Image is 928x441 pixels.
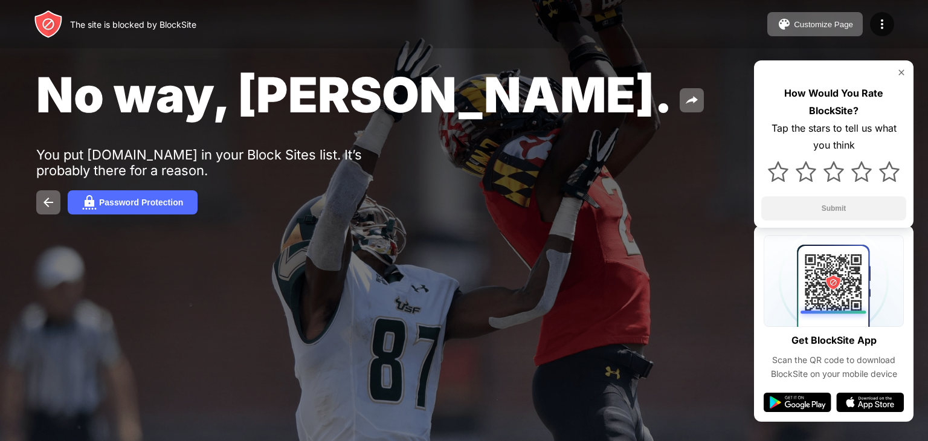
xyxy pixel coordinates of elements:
img: google-play.svg [764,393,831,412]
img: star.svg [851,161,872,182]
div: The site is blocked by BlockSite [70,19,196,30]
div: How Would You Rate BlockSite? [761,85,906,120]
img: pallet.svg [777,17,791,31]
div: Customize Page [794,20,853,29]
img: star.svg [768,161,788,182]
img: back.svg [41,195,56,210]
div: Get BlockSite App [791,332,877,349]
img: header-logo.svg [34,10,63,39]
img: star.svg [823,161,844,182]
div: You put [DOMAIN_NAME] in your Block Sites list. It’s probably there for a reason. [36,147,410,178]
img: password.svg [82,195,97,210]
span: No way, [PERSON_NAME]. [36,65,672,124]
img: share.svg [685,93,699,108]
img: menu-icon.svg [875,17,889,31]
button: Customize Page [767,12,863,36]
img: app-store.svg [836,393,904,412]
div: Scan the QR code to download BlockSite on your mobile device [764,353,904,381]
div: Tap the stars to tell us what you think [761,120,906,155]
img: star.svg [796,161,816,182]
img: qrcode.svg [764,235,904,327]
div: Password Protection [99,198,183,207]
img: rate-us-close.svg [897,68,906,77]
img: star.svg [879,161,900,182]
button: Submit [761,196,906,220]
button: Password Protection [68,190,198,214]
